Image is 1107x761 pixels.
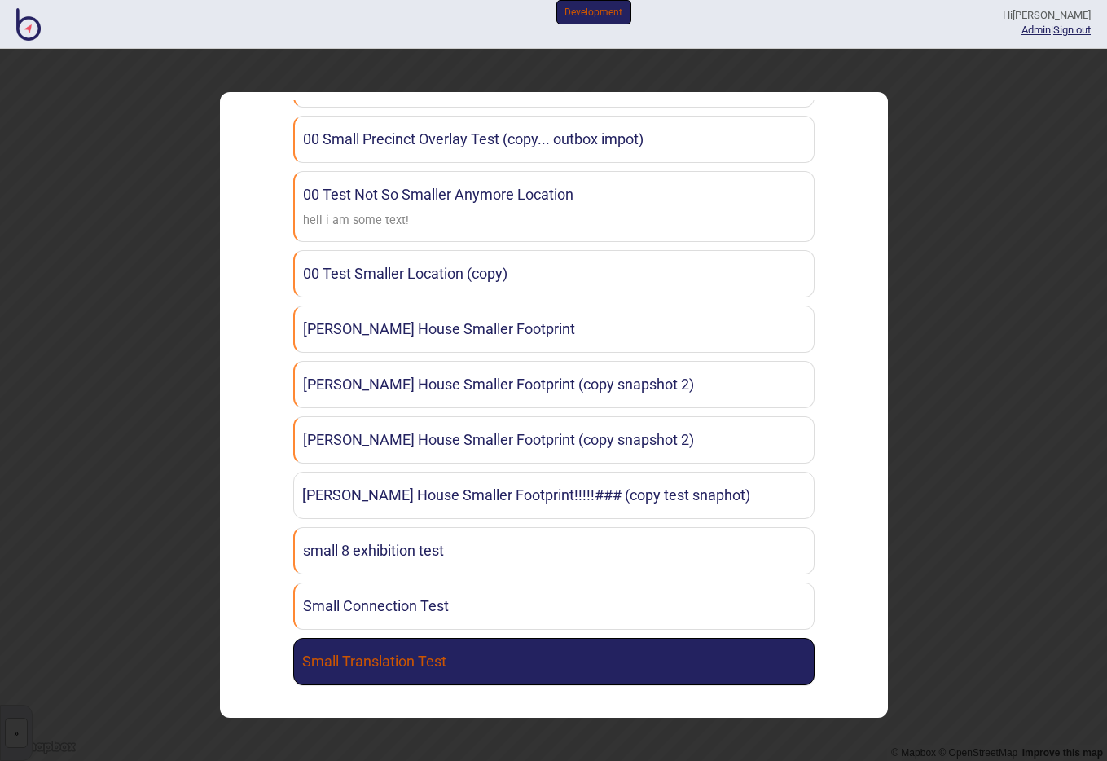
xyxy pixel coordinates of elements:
[293,638,815,685] a: Small Translation Test
[293,306,815,353] a: [PERSON_NAME] House Smaller Footprint
[293,250,815,297] a: 00 Test Smaller Location (copy)
[293,583,815,630] a: Small Connection Test
[293,171,815,242] a: 00 Test Not So Smaller Anymore Locationhell i am some text!
[293,472,815,519] a: [PERSON_NAME] House Smaller Footprint!!!!!### (copy test snaphot)
[1021,24,1051,36] a: Admin
[293,527,815,574] a: small 8 exhibition test
[1053,24,1091,36] button: Sign out
[303,209,409,233] div: hell i am some text!
[293,116,815,163] a: 00 Small Precinct Overlay Test (copy... outbox impot)
[1003,8,1091,23] div: Hi [PERSON_NAME]
[293,361,815,408] a: [PERSON_NAME] House Smaller Footprint (copy snapshot 2)
[16,8,41,41] img: BindiMaps CMS
[1021,24,1053,36] span: |
[293,416,815,464] a: [PERSON_NAME] House Smaller Footprint (copy snapshot 2)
